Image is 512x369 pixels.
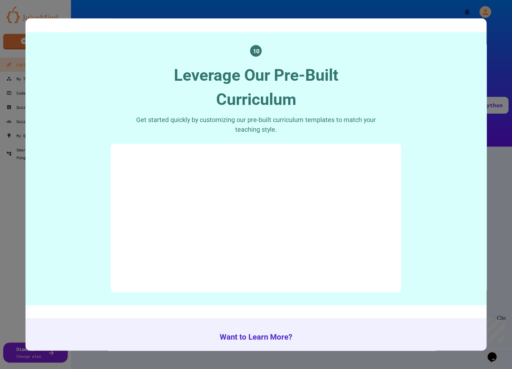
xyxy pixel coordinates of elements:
[127,115,385,134] div: Get started quickly by customizing our pre-built curriculum templates to match your teaching style.
[213,331,299,343] div: Want to Learn More?
[129,349,382,358] div: Check out our YouTube playlist for detailed video tutorials on how to make the most of Teams!
[3,3,45,41] div: Chat with us now!Close
[250,45,262,57] div: 10
[114,147,398,289] video: Your browser does not support the video tag.
[127,63,385,112] div: Leverage Our Pre-Built Curriculum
